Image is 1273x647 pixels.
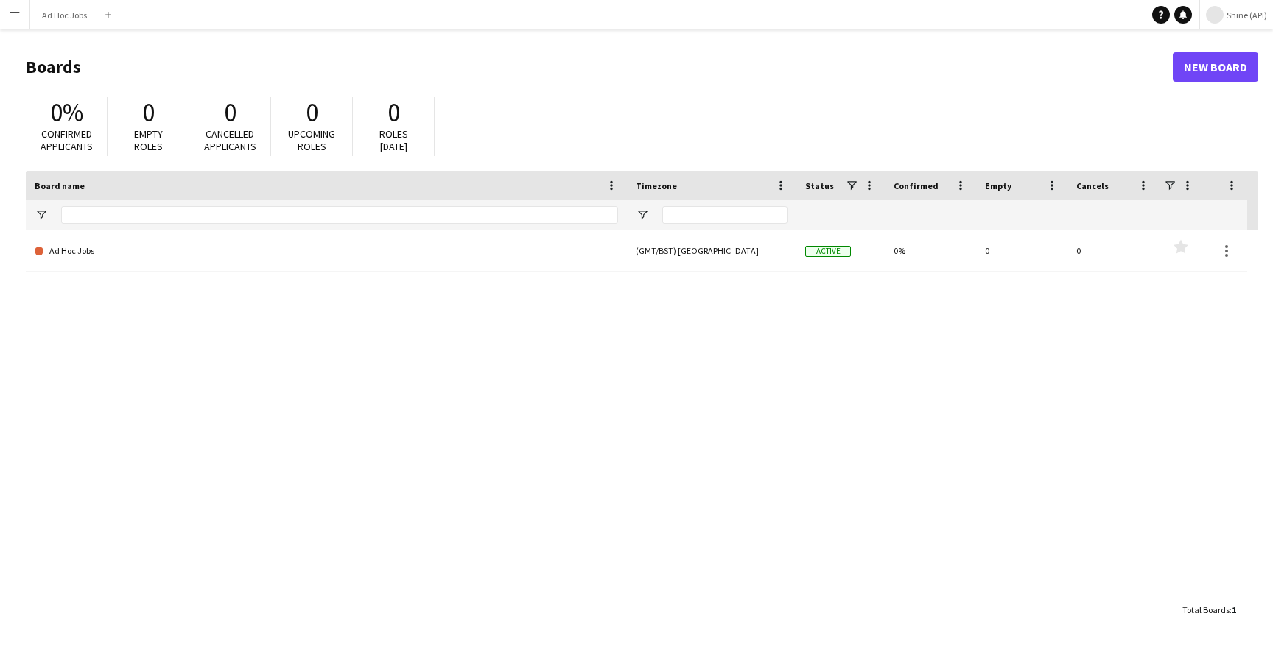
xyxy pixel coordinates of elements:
input: Board name Filter Input [61,206,618,224]
span: Timezone [636,180,677,191]
span: 0 [387,96,400,129]
div: 0% [885,230,976,271]
button: Open Filter Menu [636,208,649,222]
span: Shine (API) [1227,10,1267,21]
span: Cancelled applicants [204,127,256,153]
span: Empty [985,180,1011,191]
span: Confirmed applicants [41,127,93,153]
a: Ad Hoc Jobs [35,230,618,272]
span: 0 [142,96,155,129]
span: 0% [50,96,83,129]
button: Open Filter Menu [35,208,48,222]
div: 0 [1067,230,1159,271]
div: 0 [976,230,1067,271]
span: Total Boards [1182,604,1230,615]
span: 0 [306,96,318,129]
div: : [1182,595,1236,624]
span: Board name [35,180,85,191]
a: New Board [1173,52,1258,82]
div: (GMT/BST) [GEOGRAPHIC_DATA] [627,230,796,271]
input: Timezone Filter Input [662,206,788,224]
button: Ad Hoc Jobs [30,1,99,29]
span: Confirmed [894,180,939,191]
span: Status [805,180,834,191]
span: Cancels [1076,180,1109,191]
h1: Boards [26,56,1173,78]
span: Empty roles [134,127,163,153]
span: 0 [224,96,236,129]
span: Roles [DATE] [379,127,408,153]
span: Upcoming roles [288,127,335,153]
span: Active [805,246,851,257]
span: 1 [1232,604,1236,615]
